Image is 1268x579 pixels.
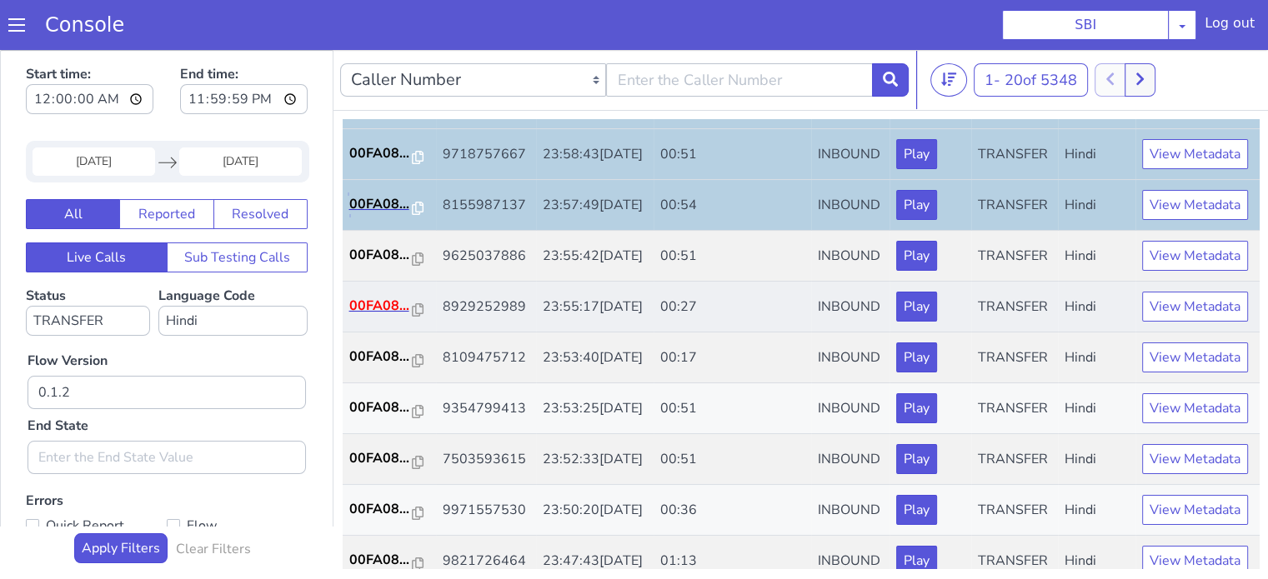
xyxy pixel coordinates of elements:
td: Hindi [1058,435,1135,486]
td: TRANSFER [971,79,1058,130]
input: Enter the End State Value [28,391,306,424]
button: View Metadata [1142,394,1248,424]
td: 01:13 [654,486,811,537]
td: 23:47:43[DATE] [536,486,654,537]
td: 8109475712 [436,282,536,333]
button: Play [896,140,937,170]
td: 9625037886 [436,181,536,232]
td: 23:55:17[DATE] [536,232,654,282]
a: 00FA08... [349,144,429,164]
button: Play [896,292,937,322]
a: 00FA08... [349,347,429,367]
button: View Metadata [1142,242,1248,272]
button: View Metadata [1142,140,1248,170]
p: 00FA08... [349,398,413,418]
td: 23:52:33[DATE] [536,384,654,435]
td: Hindi [1058,282,1135,333]
label: End State [28,366,88,386]
button: View Metadata [1142,292,1248,322]
button: Resolved [213,149,308,179]
td: INBOUND [811,181,890,232]
td: 23:50:20[DATE] [536,435,654,486]
td: 00:36 [654,435,811,486]
td: TRANSFER [971,232,1058,282]
label: Language Code [158,237,308,286]
p: 00FA08... [349,195,413,215]
td: Hindi [1058,79,1135,130]
input: End Date [179,97,302,126]
button: All [26,149,120,179]
td: 00:51 [654,181,811,232]
td: 9718757667 [436,79,536,130]
button: SBI [1002,10,1169,40]
label: Status [26,237,150,286]
input: Enter the Flow Version ID [28,326,306,359]
td: 9971557530 [436,435,536,486]
td: 23:58:43[DATE] [536,79,654,130]
td: 23:53:40[DATE] [536,282,654,333]
td: INBOUND [811,384,890,435]
td: INBOUND [811,130,890,181]
a: 00FA08... [349,297,429,317]
a: 00FA08... [349,195,429,215]
button: Play [896,445,937,475]
button: 1- 20of 5348 [974,13,1088,47]
td: INBOUND [811,435,890,486]
td: INBOUND [811,79,890,130]
button: Play [896,394,937,424]
button: Reported [119,149,213,179]
button: Apply Filters [74,483,168,513]
td: Hindi [1058,333,1135,384]
td: TRANSFER [971,384,1058,435]
a: 00FA08... [349,93,429,113]
select: Language Code [158,256,308,286]
td: 7503593615 [436,384,536,435]
p: 00FA08... [349,500,413,520]
td: 8155987137 [436,130,536,181]
button: View Metadata [1142,343,1248,373]
td: 00:17 [654,282,811,333]
td: Hindi [1058,181,1135,232]
a: 00FA08... [349,246,429,266]
td: TRANSFER [971,282,1058,333]
button: View Metadata [1142,496,1248,526]
a: Console [25,13,144,37]
label: End time: [180,9,308,69]
td: Hindi [1058,232,1135,282]
button: View Metadata [1142,445,1248,475]
a: 00FA08... [349,449,429,469]
td: INBOUND [811,333,890,384]
td: INBOUND [811,486,890,537]
td: INBOUND [811,232,890,282]
p: 00FA08... [349,297,413,317]
button: Play [896,242,937,272]
span: 20 of 5348 [1005,20,1077,40]
p: 00FA08... [349,449,413,469]
a: 00FA08... [349,398,429,418]
button: Sub Testing Calls [167,192,308,222]
td: 00:51 [654,333,811,384]
td: 00:51 [654,384,811,435]
button: Play [896,343,937,373]
td: Hindi [1058,384,1135,435]
label: Flow [167,464,308,487]
p: 00FA08... [349,144,413,164]
button: View Metadata [1142,89,1248,119]
div: Log out [1205,13,1255,40]
input: End time: [180,34,308,64]
p: 00FA08... [349,93,413,113]
td: 00:54 [654,130,811,181]
input: Start time: [26,34,153,64]
td: INBOUND [811,282,890,333]
td: TRANSFER [971,181,1058,232]
td: 00:51 [654,79,811,130]
td: 8929252989 [436,232,536,282]
td: 00:27 [654,232,811,282]
td: 9354799413 [436,333,536,384]
button: Play [896,191,937,221]
td: 23:53:25[DATE] [536,333,654,384]
label: Flow Version [28,301,108,321]
td: TRANSFER [971,333,1058,384]
td: TRANSFER [971,435,1058,486]
input: Enter the Caller Number [606,13,872,47]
